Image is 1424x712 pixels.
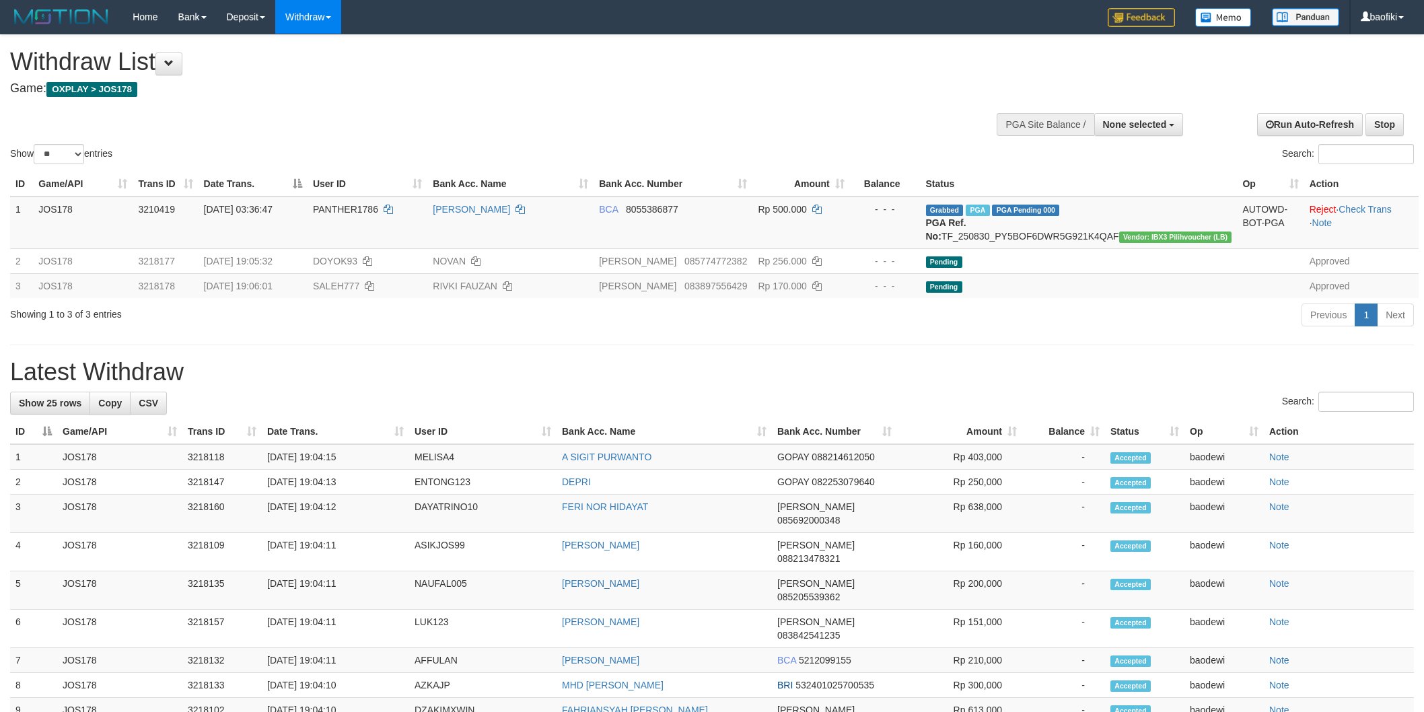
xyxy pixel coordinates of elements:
[90,392,131,415] a: Copy
[926,217,966,242] b: PGA Ref. No:
[1022,571,1105,610] td: -
[897,444,1022,470] td: Rp 403,000
[1310,204,1337,215] a: Reject
[777,680,793,690] span: BRI
[777,616,855,627] span: [PERSON_NAME]
[182,419,262,444] th: Trans ID: activate to sort column ascending
[1355,304,1378,326] a: 1
[1184,610,1264,648] td: baodewi
[1105,419,1184,444] th: Status: activate to sort column ascending
[921,197,1238,249] td: TF_250830_PY5BOF6DWR5G921K4QAF
[204,256,273,266] span: [DATE] 19:05:32
[46,82,137,97] span: OXPLAY > JOS178
[777,592,840,602] span: Copy 085205539362 to clipboard
[138,204,175,215] span: 3210419
[182,673,262,698] td: 3218133
[98,398,122,408] span: Copy
[926,281,962,293] span: Pending
[262,444,409,470] td: [DATE] 19:04:15
[599,256,676,266] span: [PERSON_NAME]
[10,495,57,533] td: 3
[1237,197,1304,249] td: AUTOWD-BOT-PGA
[777,540,855,550] span: [PERSON_NAME]
[1022,673,1105,698] td: -
[562,680,664,690] a: MHD [PERSON_NAME]
[1184,571,1264,610] td: baodewi
[409,495,557,533] td: DAYATRINO10
[897,610,1022,648] td: Rp 151,000
[10,648,57,673] td: 7
[777,501,855,512] span: [PERSON_NAME]
[1269,680,1289,690] a: Note
[433,281,497,291] a: RIVKI FAUZAN
[1184,533,1264,571] td: baodewi
[182,610,262,648] td: 3218157
[812,476,874,487] span: Copy 082253079640 to clipboard
[1304,248,1419,273] td: Approved
[1269,540,1289,550] a: Note
[313,256,357,266] span: DOYOK93
[897,673,1022,698] td: Rp 300,000
[897,495,1022,533] td: Rp 638,000
[1022,444,1105,470] td: -
[133,172,198,197] th: Trans ID: activate to sort column ascending
[10,144,112,164] label: Show entries
[855,279,915,293] div: - - -
[182,533,262,571] td: 3218109
[752,172,849,197] th: Amount: activate to sort column ascending
[433,204,510,215] a: [PERSON_NAME]
[562,540,639,550] a: [PERSON_NAME]
[1302,304,1355,326] a: Previous
[262,470,409,495] td: [DATE] 19:04:13
[777,630,840,641] span: Copy 083842541235 to clipboard
[992,205,1059,216] span: PGA Pending
[10,571,57,610] td: 5
[926,205,964,216] span: Grabbed
[777,515,840,526] span: Copy 085692000348 to clipboard
[855,203,915,216] div: - - -
[1377,304,1414,326] a: Next
[1282,392,1414,412] label: Search:
[10,444,57,470] td: 1
[1022,470,1105,495] td: -
[409,571,557,610] td: NAUFAL005
[1312,217,1332,228] a: Note
[10,48,936,75] h1: Withdraw List
[182,571,262,610] td: 3218135
[758,281,806,291] span: Rp 170.000
[594,172,752,197] th: Bank Acc. Number: activate to sort column ascending
[795,680,874,690] span: Copy 532401025700535 to clipboard
[199,172,308,197] th: Date Trans.: activate to sort column descending
[1318,392,1414,412] input: Search:
[777,553,840,564] span: Copy 088213478321 to clipboard
[562,476,591,487] a: DEPRI
[262,610,409,648] td: [DATE] 19:04:11
[1110,502,1151,513] span: Accepted
[1108,8,1175,27] img: Feedback.jpg
[57,673,182,698] td: JOS178
[1257,113,1363,136] a: Run Auto-Refresh
[1269,616,1289,627] a: Note
[57,571,182,610] td: JOS178
[57,470,182,495] td: JOS178
[1184,648,1264,673] td: baodewi
[33,273,133,298] td: JOS178
[562,616,639,627] a: [PERSON_NAME]
[182,470,262,495] td: 3218147
[33,172,133,197] th: Game/API: activate to sort column ascending
[926,256,962,268] span: Pending
[921,172,1238,197] th: Status
[33,197,133,249] td: JOS178
[204,281,273,291] span: [DATE] 19:06:01
[1304,273,1419,298] td: Approved
[262,533,409,571] td: [DATE] 19:04:11
[1110,540,1151,552] span: Accepted
[1269,452,1289,462] a: Note
[997,113,1094,136] div: PGA Site Balance /
[10,359,1414,386] h1: Latest Withdraw
[1094,113,1184,136] button: None selected
[313,204,378,215] span: PANTHER1786
[262,673,409,698] td: [DATE] 19:04:10
[1022,610,1105,648] td: -
[19,398,81,408] span: Show 25 rows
